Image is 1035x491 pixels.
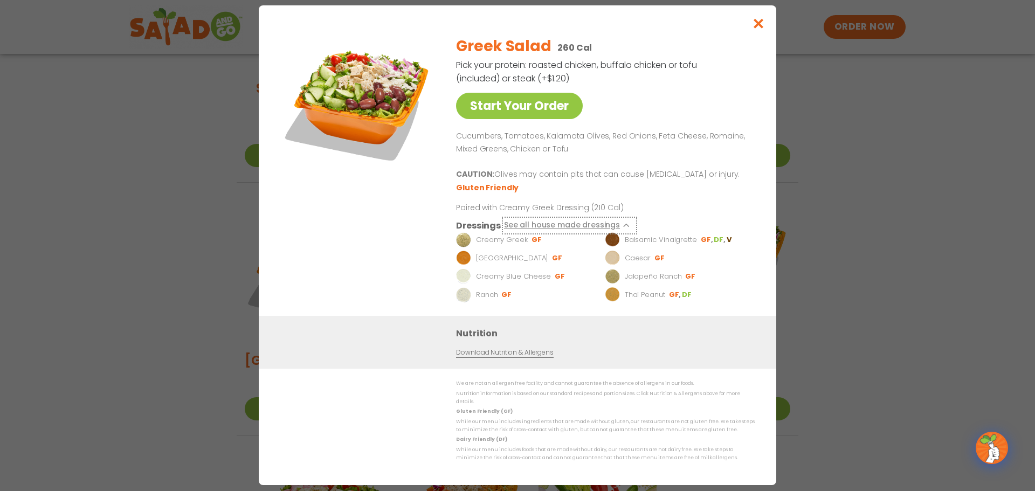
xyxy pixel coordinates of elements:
[625,235,697,246] p: Balsamic Vinaigrette
[456,183,520,194] li: Gluten Friendly
[476,290,498,301] p: Ranch
[456,58,699,85] p: Pick your protein: roasted chicken, buffalo chicken or tofu (included) or steak (+$1.20)
[456,418,755,434] p: While our menu includes ingredients that are made without gluten, our restaurants are not gluten ...
[557,41,592,54] p: 260 Cal
[456,219,501,233] h3: Dressings
[476,253,548,264] p: [GEOGRAPHIC_DATA]
[456,446,755,462] p: While our menu includes foods that are made without dairy, our restaurants are not dairy free. We...
[504,219,635,233] button: See all house made dressings
[682,291,693,300] li: DF
[456,169,494,180] b: CAUTION:
[727,236,733,245] li: V
[456,390,755,406] p: Nutrition information is based on our standard recipes and portion sizes. Click Nutrition & Aller...
[741,5,776,42] button: Close modal
[625,272,682,282] p: Jalapeño Ranch
[625,290,665,301] p: Thai Peanut
[456,130,750,156] p: Cucumbers, Tomatoes, Kalamata Olives, Red Onions, Feta Cheese, Romaine, Mixed Greens, Chicken or ...
[501,291,513,300] li: GF
[456,203,655,214] p: Paired with Creamy Greek Dressing (210 Cal)
[476,272,551,282] p: Creamy Blue Cheese
[456,251,471,266] img: Dressing preview image for BBQ Ranch
[456,269,471,285] img: Dressing preview image for Creamy Blue Cheese
[456,233,471,248] img: Dressing preview image for Creamy Greek
[456,93,583,119] a: Start Your Order
[605,269,620,285] img: Dressing preview image for Jalapeño Ranch
[456,35,551,58] h2: Greek Salad
[654,254,666,264] li: GF
[605,288,620,303] img: Dressing preview image for Thai Peanut
[605,251,620,266] img: Dressing preview image for Caesar
[283,27,434,178] img: Featured product photo for Greek Salad
[456,380,755,388] p: We are not an allergen free facility and cannot guarantee the absence of allergens in our foods.
[555,272,566,282] li: GF
[456,169,750,182] p: Olives may contain pits that can cause [MEDICAL_DATA] or injury.
[701,236,714,245] li: GF
[456,437,507,443] strong: Dairy Friendly (DF)
[714,236,726,245] li: DF
[625,253,651,264] p: Caesar
[456,348,553,358] a: Download Nutrition & Allergens
[669,291,682,300] li: GF
[532,236,543,245] li: GF
[456,327,760,341] h3: Nutrition
[456,288,471,303] img: Dressing preview image for Ranch
[476,235,528,246] p: Creamy Greek
[552,254,563,264] li: GF
[456,409,512,415] strong: Gluten Friendly (GF)
[977,433,1007,463] img: wpChatIcon
[685,272,696,282] li: GF
[605,233,620,248] img: Dressing preview image for Balsamic Vinaigrette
